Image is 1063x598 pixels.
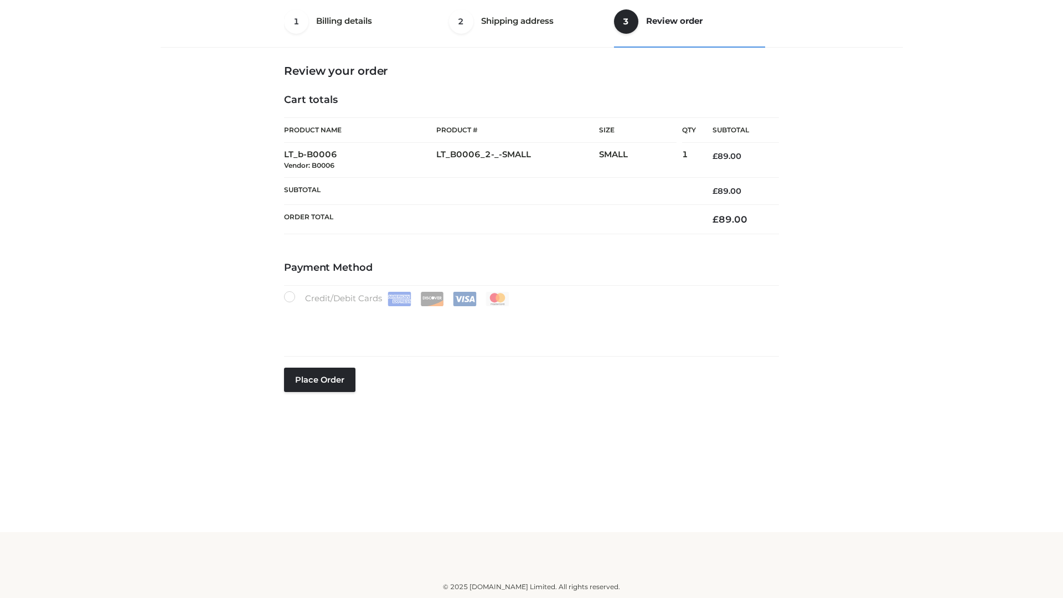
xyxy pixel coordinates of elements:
th: Order Total [284,205,696,234]
img: Mastercard [486,292,509,306]
th: Product # [436,117,599,143]
button: Place order [284,368,355,392]
span: £ [713,186,718,196]
th: Qty [682,117,696,143]
bdi: 89.00 [713,186,741,196]
th: Subtotal [696,118,779,143]
td: 1 [682,143,696,178]
td: LT_B0006_2-_-SMALL [436,143,599,178]
img: Amex [388,292,411,306]
h4: Cart totals [284,94,779,106]
bdi: 89.00 [713,151,741,161]
small: Vendor: B0006 [284,161,334,169]
td: LT_b-B0006 [284,143,436,178]
th: Size [599,118,677,143]
th: Product Name [284,117,436,143]
th: Subtotal [284,177,696,204]
span: £ [713,151,718,161]
bdi: 89.00 [713,214,747,225]
img: Visa [453,292,477,306]
iframe: Secure payment input frame [282,304,777,344]
label: Credit/Debit Cards [284,291,510,306]
span: £ [713,214,719,225]
h3: Review your order [284,64,779,78]
div: © 2025 [DOMAIN_NAME] Limited. All rights reserved. [164,581,899,592]
td: SMALL [599,143,682,178]
h4: Payment Method [284,262,779,274]
img: Discover [420,292,444,306]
